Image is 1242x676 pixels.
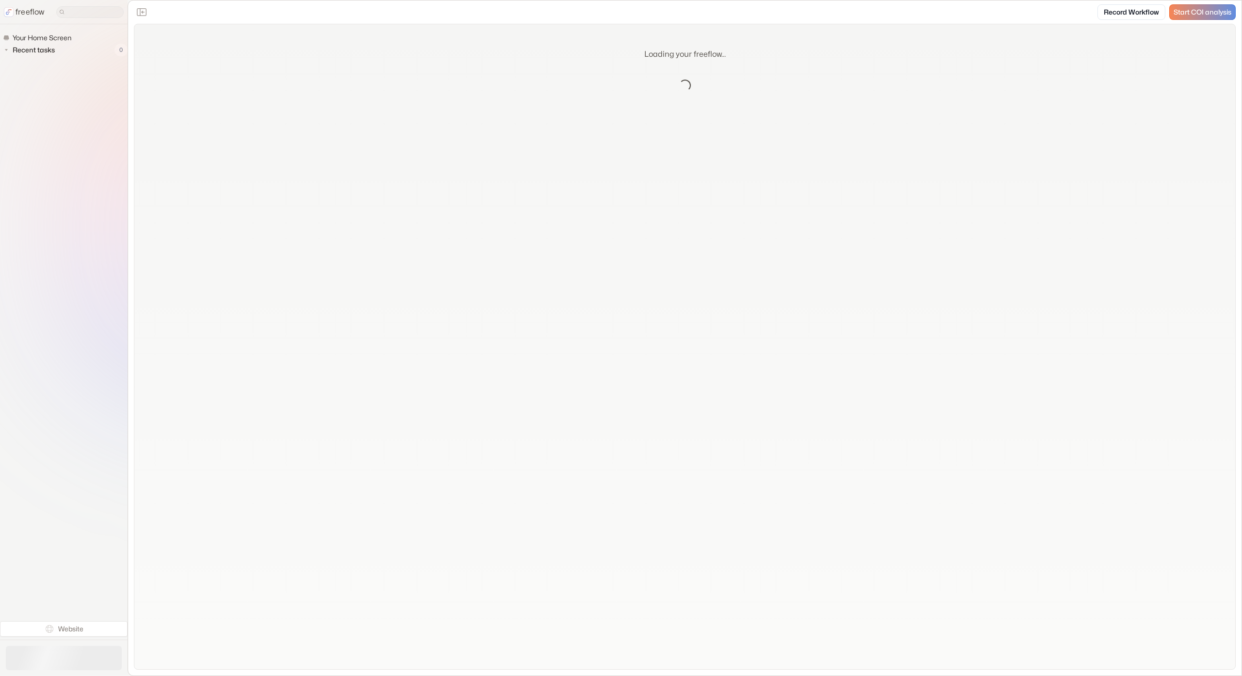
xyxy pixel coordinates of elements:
[11,45,58,55] span: Recent tasks
[644,49,726,60] p: Loading your freeflow...
[134,4,149,20] button: Close the sidebar
[1174,8,1231,16] span: Start COI analysis
[16,6,45,18] p: freeflow
[1097,4,1165,20] a: Record Workflow
[4,6,45,18] a: freeflow
[3,44,59,56] button: Recent tasks
[114,44,128,56] span: 0
[1169,4,1236,20] a: Start COI analysis
[3,32,75,44] a: Your Home Screen
[11,33,74,43] span: Your Home Screen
